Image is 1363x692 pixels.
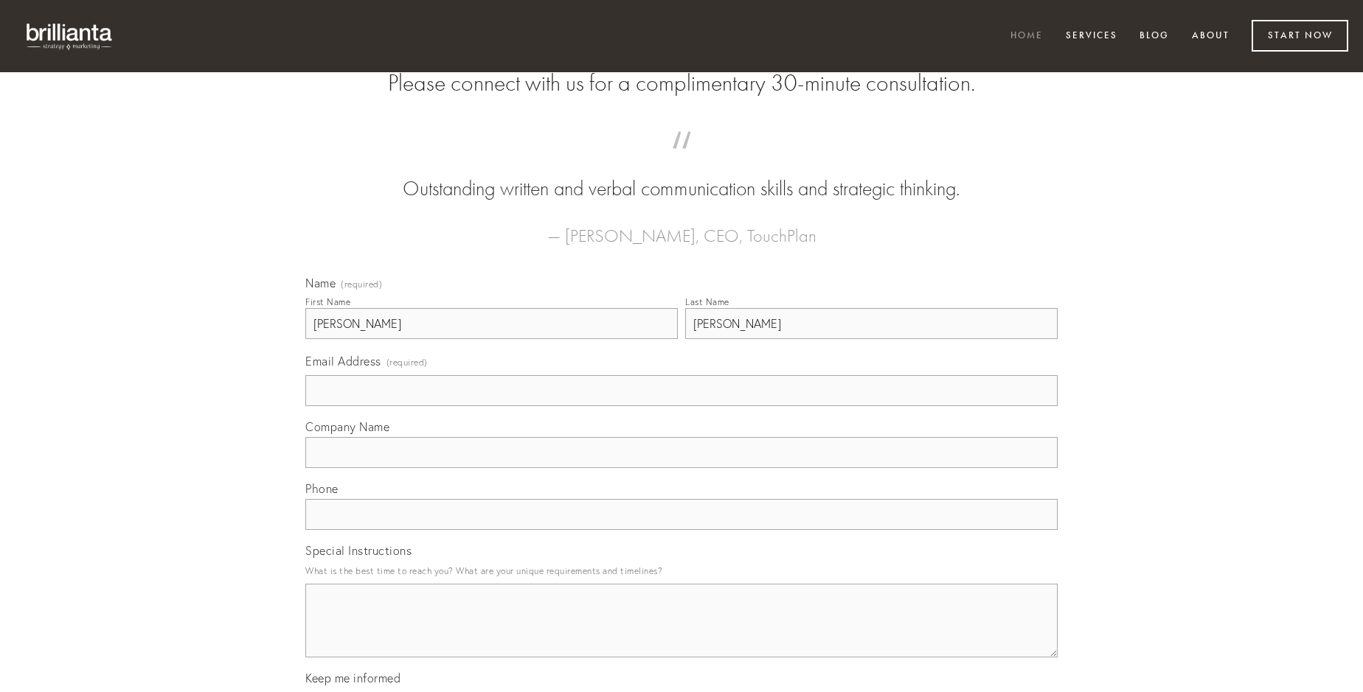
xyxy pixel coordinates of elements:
[305,561,1058,581] p: What is the best time to reach you? What are your unique requirements and timelines?
[329,203,1034,251] figcaption: — [PERSON_NAME], CEO, TouchPlan
[329,146,1034,203] blockquote: Outstanding written and verbal communication skills and strategic thinking.
[305,276,336,290] span: Name
[685,296,729,307] div: Last Name
[305,69,1058,97] h2: Please connect with us for a complimentary 30-minute consultation.
[1182,24,1239,49] a: About
[305,354,381,368] span: Email Address
[1001,24,1052,49] a: Home
[305,419,389,434] span: Company Name
[15,15,125,57] img: brillianta - research, strategy, marketing
[1130,24,1179,49] a: Blog
[341,280,382,289] span: (required)
[305,543,412,558] span: Special Instructions
[1252,20,1348,52] a: Start Now
[305,481,339,496] span: Phone
[1056,24,1127,49] a: Services
[329,146,1034,175] span: “
[386,352,428,372] span: (required)
[305,671,400,685] span: Keep me informed
[305,296,350,307] div: First Name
